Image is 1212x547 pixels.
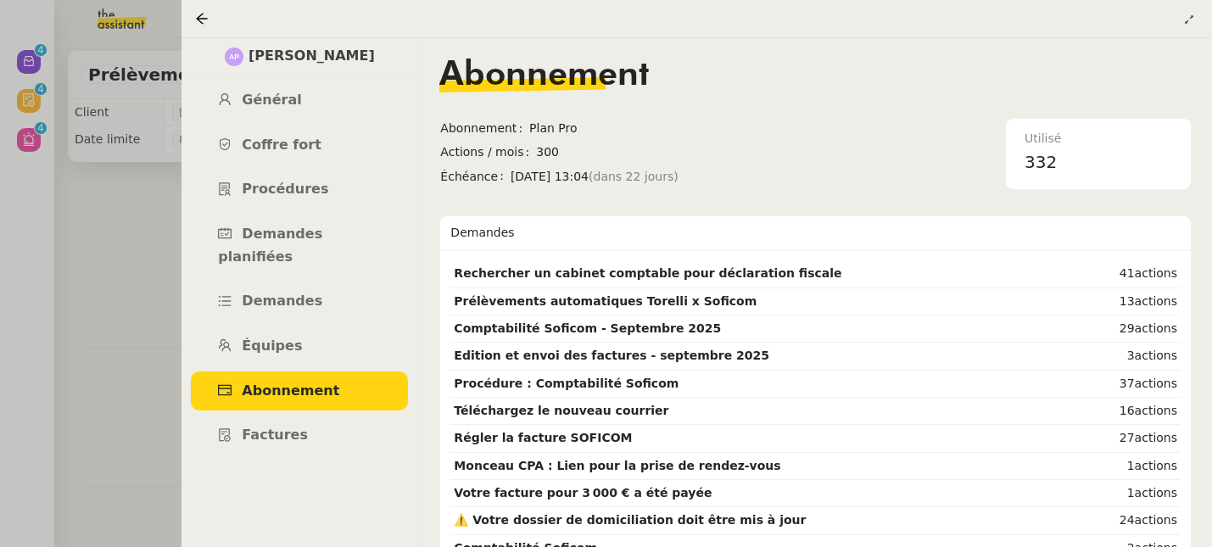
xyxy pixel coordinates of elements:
[1092,315,1181,343] td: 29
[242,382,339,399] span: Abonnement
[1135,266,1177,280] span: actions
[218,226,322,265] span: Demandes planifiées
[511,167,873,187] span: [DATE] 13:04
[191,170,408,209] a: Procédures
[242,427,308,443] span: Factures
[454,349,769,362] strong: Edition et envoi des factures - septembre 2025
[1092,260,1181,287] td: 41
[191,81,408,120] a: Général
[242,293,322,309] span: Demandes
[1025,152,1057,172] span: 332
[1135,459,1177,472] span: actions
[454,294,757,308] strong: Prélèvements automatiques Torelli x Soficom
[1092,288,1181,315] td: 13
[242,137,321,153] span: Coffre fort
[1135,294,1177,308] span: actions
[1135,321,1177,335] span: actions
[1092,507,1181,534] td: 24
[440,119,529,138] span: Abonnement
[1135,486,1177,500] span: actions
[454,431,632,444] strong: Régler la facture SOFICOM
[1135,513,1177,527] span: actions
[191,215,408,276] a: Demandes planifiées
[454,486,712,500] strong: Votre facture pour 3 000 € a été payée
[191,126,408,165] a: Coffre fort
[225,47,243,66] img: svg
[1135,377,1177,390] span: actions
[1092,480,1181,507] td: 1
[242,181,328,197] span: Procédures
[1092,343,1181,370] td: 3
[242,92,301,108] span: Général
[1092,371,1181,398] td: 37
[1135,349,1177,362] span: actions
[454,266,841,280] strong: Rechercher un cabinet comptable pour déclaration fiscale
[440,142,536,162] span: Actions / mois
[1092,398,1181,425] td: 16
[450,216,1181,250] div: Demandes
[242,338,302,354] span: Équipes
[1135,404,1177,417] span: actions
[249,45,375,68] span: [PERSON_NAME]
[589,167,679,187] span: (dans 22 jours)
[1135,431,1177,444] span: actions
[529,119,873,138] span: Plan Pro
[1025,129,1172,148] div: Utilisé
[439,59,649,92] span: Abonnement
[454,459,780,472] strong: Monceau CPA : Lien pour la prise de rendez-vous
[440,167,511,187] span: Échéance
[454,377,679,390] strong: Procédure : Comptabilité Soficom
[1092,453,1181,480] td: 1
[454,404,668,417] strong: Téléchargez le nouveau courrier
[454,513,806,527] strong: ⚠️ Votre dossier de domiciliation doit être mis à jour
[191,327,408,366] a: Équipes
[191,371,408,411] a: Abonnement
[454,321,721,335] strong: Comptabilité Soficom - Septembre 2025
[191,282,408,321] a: Demandes
[536,142,873,162] span: 300
[1092,425,1181,452] td: 27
